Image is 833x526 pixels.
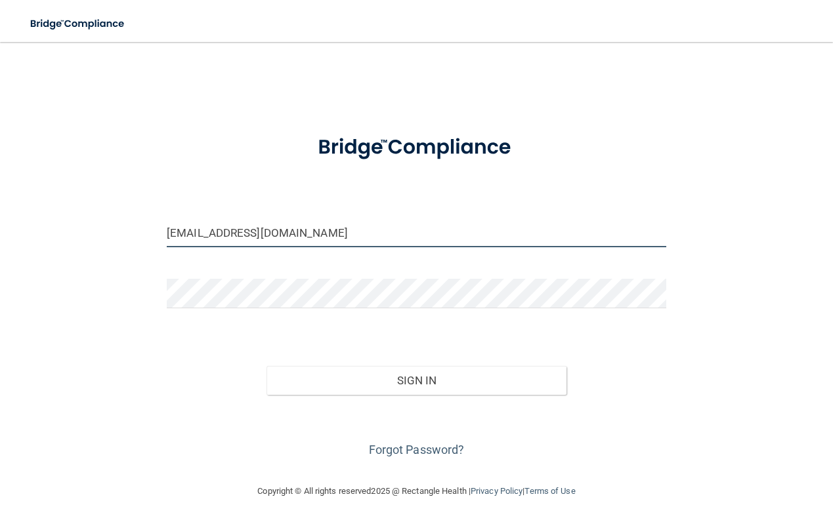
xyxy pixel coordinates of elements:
[297,121,536,174] img: bridge_compliance_login_screen.278c3ca4.svg
[167,218,666,247] input: Email
[20,10,137,37] img: bridge_compliance_login_screen.278c3ca4.svg
[524,486,575,496] a: Terms of Use
[471,486,523,496] a: Privacy Policy
[267,366,566,395] button: Sign In
[177,470,656,512] div: Copyright © All rights reserved 2025 @ Rectangle Health | |
[369,443,465,456] a: Forgot Password?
